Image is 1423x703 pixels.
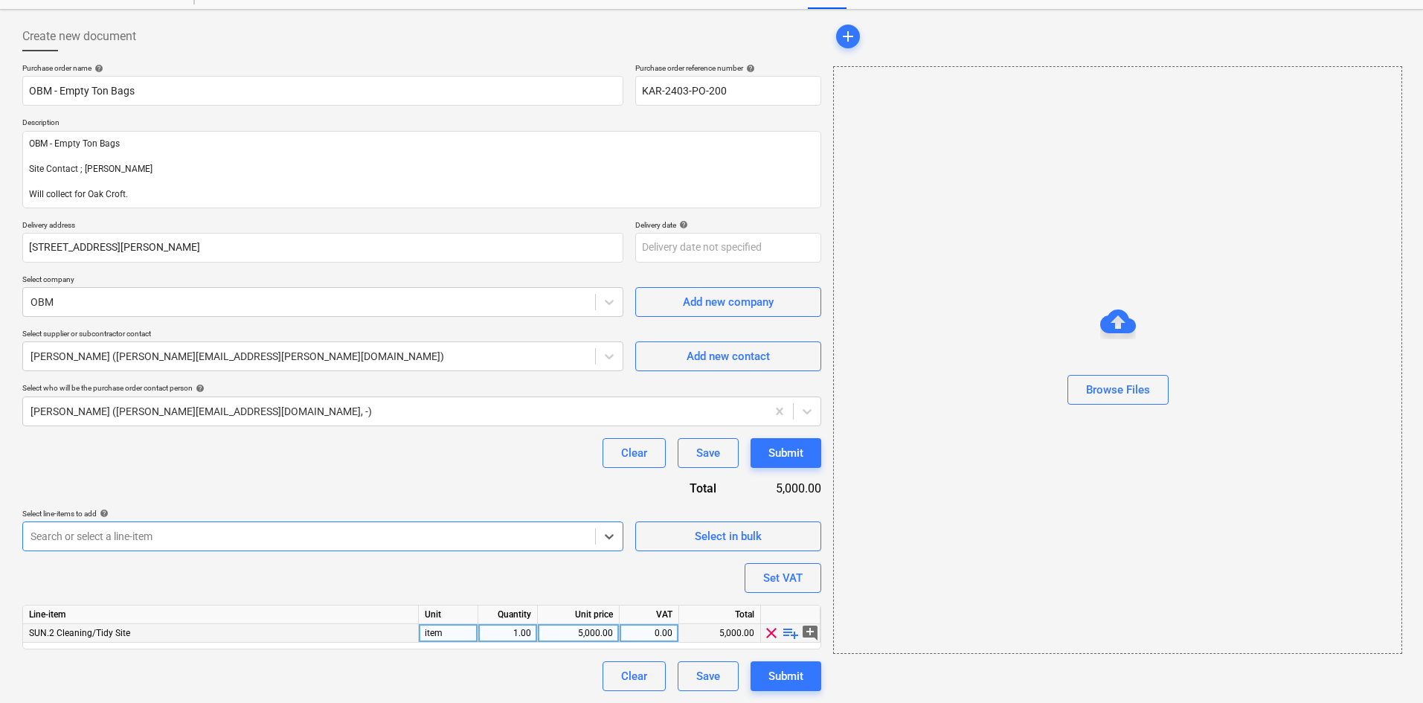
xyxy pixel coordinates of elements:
div: Line-item [23,606,419,624]
div: Unit [419,606,478,624]
div: 5,000.00 [544,624,613,643]
div: Submit [768,443,803,463]
span: playlist_add [782,624,800,642]
button: Save [678,661,739,691]
textarea: OBM - Empty Ton Bags Site Contact ; [PERSON_NAME] Will collect for Oak Croft. [22,131,821,208]
input: Document name [22,76,623,106]
input: Delivery date not specified [635,233,821,263]
button: Save [678,438,739,468]
input: Reference number [635,76,821,106]
p: Select company [22,275,623,287]
div: Unit price [538,606,620,624]
span: help [97,509,109,518]
button: Clear [603,661,666,691]
div: Purchase order reference number [635,63,821,73]
span: help [743,64,755,73]
div: 0.00 [626,624,672,643]
div: item [419,624,478,643]
div: Browse Files [833,66,1402,654]
div: Select in bulk [695,527,762,546]
button: Add new contact [635,341,821,371]
button: Select in bulk [635,521,821,551]
span: clear [762,624,780,642]
div: Quantity [478,606,538,624]
div: Delivery date [635,220,821,230]
div: 5,000.00 [740,480,821,497]
p: Delivery address [22,220,623,233]
div: Clear [621,443,647,463]
div: Save [696,443,720,463]
button: Clear [603,438,666,468]
button: Set VAT [745,563,821,593]
div: 5,000.00 [679,624,761,643]
span: Create new document [22,28,136,45]
div: Purchase order name [22,63,623,73]
button: Submit [751,438,821,468]
div: Add new contact [687,347,770,366]
div: Submit [768,667,803,686]
p: Select supplier or subcontractor contact [22,329,623,341]
div: Add new company [683,292,774,312]
button: Add new company [635,287,821,317]
div: Select who will be the purchase order contact person [22,383,821,393]
span: help [91,64,103,73]
div: Browse Files [1086,380,1150,399]
div: Total [628,480,740,497]
span: help [676,220,688,229]
div: Clear [621,667,647,686]
div: Total [679,606,761,624]
div: 1.00 [484,624,531,643]
button: Submit [751,661,821,691]
div: Save [696,667,720,686]
div: Set VAT [763,568,803,588]
span: add [839,28,857,45]
iframe: Chat Widget [1349,632,1423,703]
div: Select line-items to add [22,509,623,519]
span: help [193,384,205,393]
span: SUN.2 Cleaning/Tidy Site [29,628,130,638]
button: Browse Files [1067,375,1169,405]
input: Delivery address [22,233,623,263]
span: add_comment [801,624,819,642]
div: VAT [620,606,679,624]
p: Description [22,118,821,130]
